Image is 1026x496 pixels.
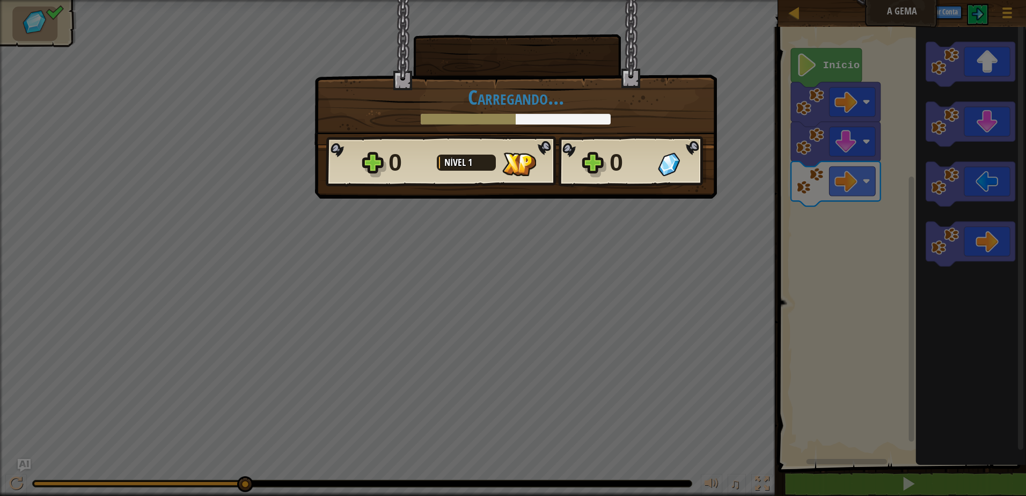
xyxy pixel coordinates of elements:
h1: Carregando... [326,86,706,108]
img: XP Ganho [502,152,536,176]
span: 1 [468,156,472,169]
span: Nível [444,156,468,169]
img: Gemas Ganhas [658,152,680,176]
div: 0 [389,145,430,180]
div: 0 [610,145,651,180]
